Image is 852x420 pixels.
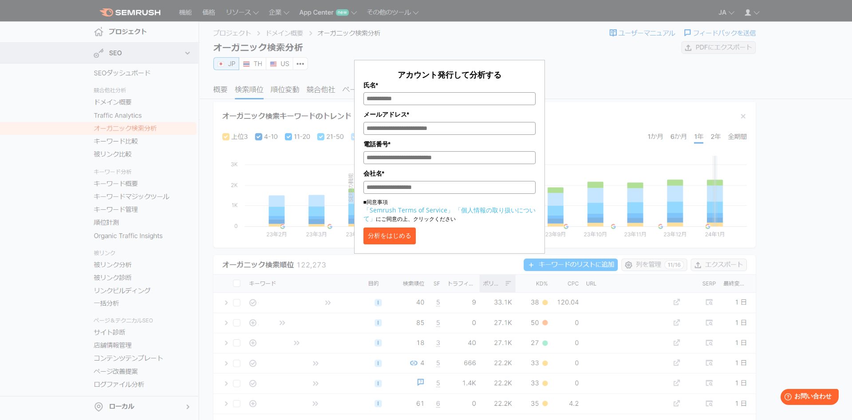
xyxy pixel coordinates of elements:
label: メールアドレス* [363,110,536,119]
p: ■同意事項 にご同意の上、クリックください [363,198,536,223]
a: 「Semrush Terms of Service」 [363,206,454,214]
iframe: Help widget launcher [773,385,842,410]
span: アカウント発行して分析する [398,69,501,80]
button: 分析をはじめる [363,228,416,244]
label: 電話番号* [363,139,536,149]
a: 「個人情報の取り扱いについて」 [363,206,536,223]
